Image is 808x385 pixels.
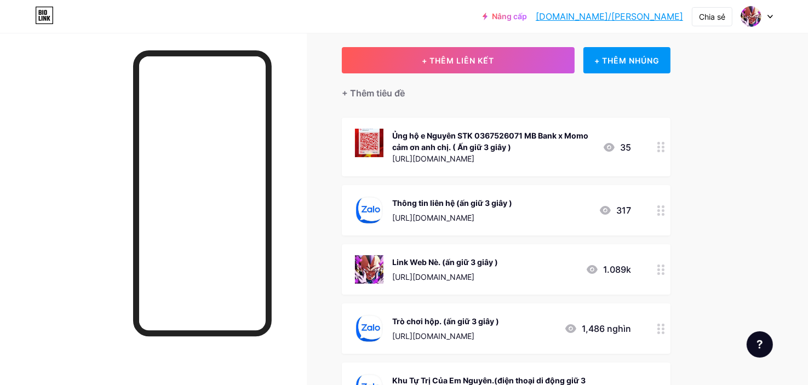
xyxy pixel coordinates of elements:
[355,129,383,157] img: Ủng hộ e Nguyên STK 0367526071 MB Bank x Momo cảm ơn anh chị. ( Ấn giữ 3 giây )
[620,142,631,153] font: 35
[392,198,512,208] font: Thông tin liên hệ (ấn giữ 3 giây )
[355,255,383,284] img: Link Web Nè. (ấn giữ 3 giây )
[616,205,631,216] font: 317
[392,213,474,222] font: [URL][DOMAIN_NAME]
[536,11,683,22] font: [DOMAIN_NAME]/[PERSON_NAME]
[699,12,725,21] font: Chia sẻ
[355,196,383,225] img: Thông tin liên hệ (ấn giữ 3 giây )
[392,257,498,267] font: Link Web Nè. (ấn giữ 3 giây )
[536,10,683,23] a: [DOMAIN_NAME]/[PERSON_NAME]
[582,323,631,334] font: 1,486 nghìn
[422,56,494,65] font: + THÊM LIÊN KẾT
[392,154,474,163] font: [URL][DOMAIN_NAME]
[392,331,474,341] font: [URL][DOMAIN_NAME]
[603,264,631,275] font: 1.089k
[741,6,761,27] img: Jr Nguyên
[594,56,660,65] font: + THÊM NHÚNG
[355,314,383,343] img: Trò chơi hộp. (ấn giữ 3 giây )
[392,317,499,326] font: Trò chơi hộp. (ấn giữ 3 giây )
[342,47,575,73] button: + THÊM LIÊN KẾT
[392,272,474,281] font: [URL][DOMAIN_NAME]
[342,88,405,99] font: + Thêm tiêu đề
[392,131,588,152] font: Ủng hộ e Nguyên STK 0367526071 MB Bank x Momo cảm ơn anh chị. ( Ấn giữ 3 giây )
[492,12,527,21] font: Nâng cấp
